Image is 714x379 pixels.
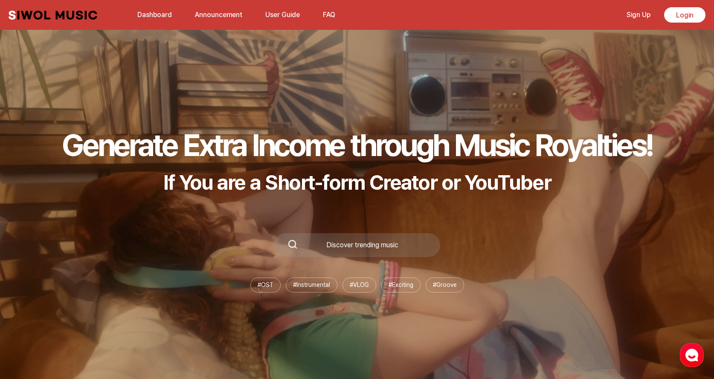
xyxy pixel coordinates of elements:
h1: Generate Extra Income through Music Royalties! [62,127,652,163]
button: FAQ [318,5,340,25]
a: Sign Up [621,6,656,24]
li: # OST [250,278,281,292]
a: Login [664,7,705,23]
li: # Groove [426,278,464,292]
div: Discover trending music [298,242,427,249]
li: # Instrumental [286,278,337,292]
a: Announcement [190,6,247,24]
p: If You are a Short-form Creator or YouTuber [62,170,652,195]
li: # VLOG [342,278,376,292]
a: User Guide [260,6,305,24]
a: Dashboard [132,6,177,24]
li: # Exciting [381,278,421,292]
